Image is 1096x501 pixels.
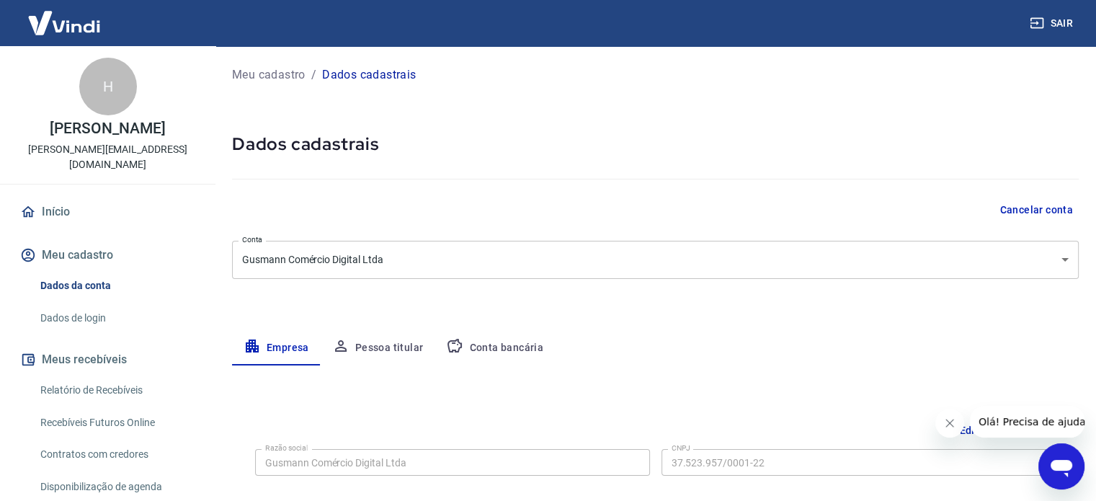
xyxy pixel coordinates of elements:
button: Cancelar conta [994,197,1079,223]
label: CNPJ [672,443,690,453]
span: Olá! Precisa de ajuda? [9,10,121,22]
label: Razão social [265,443,308,453]
img: Vindi [17,1,111,45]
button: Meu cadastro [17,239,198,271]
button: Pessoa titular [321,331,435,365]
button: Conta bancária [435,331,555,365]
label: Conta [242,234,262,245]
button: Sair [1027,10,1079,37]
iframe: Mensagem da empresa [970,406,1084,438]
a: Início [17,196,198,228]
div: H [79,58,137,115]
a: Dados de login [35,303,198,333]
a: Meu cadastro [232,66,306,84]
a: Dados da conta [35,271,198,301]
h5: Dados cadastrais [232,133,1079,156]
iframe: Fechar mensagem [935,409,964,438]
button: Empresa [232,331,321,365]
div: Gusmann Comércio Digital Ltda [232,241,1079,279]
a: Contratos com credores [35,440,198,469]
a: Recebíveis Futuros Online [35,408,198,438]
a: Relatório de Recebíveis [35,376,198,405]
iframe: Botão para abrir a janela de mensagens [1038,443,1084,489]
button: Meus recebíveis [17,344,198,376]
p: [PERSON_NAME][EMAIL_ADDRESS][DOMAIN_NAME] [12,142,204,172]
p: Dados cadastrais [322,66,416,84]
p: / [311,66,316,84]
p: [PERSON_NAME] [50,121,165,136]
